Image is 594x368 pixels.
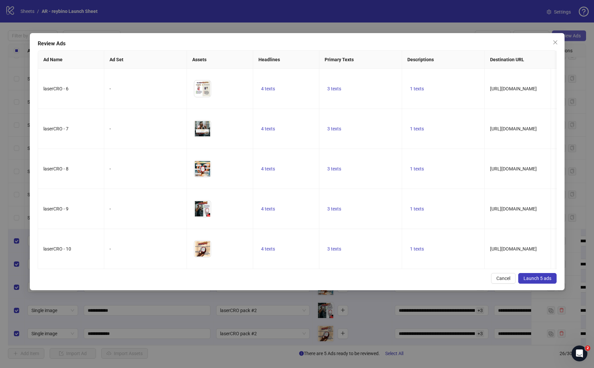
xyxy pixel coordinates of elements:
div: - [110,85,181,92]
img: Asset 1 [194,241,211,257]
span: [URL][DOMAIN_NAME] [490,166,537,171]
span: Launch 5 ads [523,276,551,281]
span: 3 texts [327,86,341,91]
span: 4 texts [261,166,275,171]
span: eye [205,91,209,95]
span: 1 texts [410,126,424,131]
th: Descriptions [402,51,485,69]
span: close [552,40,558,45]
button: Preview [203,169,211,177]
span: Cancel [496,276,510,281]
span: 4 texts [261,206,275,211]
span: [URL][DOMAIN_NAME] [490,206,537,211]
span: eye [205,171,209,175]
button: 4 texts [258,85,278,93]
th: Primary Texts [319,51,402,69]
th: Destination URL [485,51,575,69]
button: 4 texts [258,245,278,253]
span: eye [205,131,209,135]
span: laserCRO - 7 [43,126,69,131]
span: [URL][DOMAIN_NAME] [490,246,537,252]
span: [URL][DOMAIN_NAME] [490,126,537,131]
span: 1 texts [410,86,424,91]
span: 4 texts [261,86,275,91]
button: 3 texts [325,205,344,213]
div: Review Ads [38,40,557,48]
span: 2 [585,345,590,351]
button: 1 texts [407,205,427,213]
th: Headlines [253,51,319,69]
button: 4 texts [258,165,278,173]
span: 3 texts [327,246,341,252]
span: [URL][DOMAIN_NAME] [490,86,537,91]
button: 3 texts [325,125,344,133]
button: 1 texts [407,85,427,93]
span: 3 texts [327,126,341,131]
button: 4 texts [258,205,278,213]
div: - [110,125,181,132]
th: Ad Set [104,51,187,69]
div: - [110,165,181,172]
button: 3 texts [325,165,344,173]
span: eye [205,251,209,255]
div: - [110,205,181,212]
span: 1 texts [410,166,424,171]
th: Ad Name [38,51,104,69]
span: laserCRO - 9 [43,206,69,211]
span: 4 texts [261,126,275,131]
span: 3 texts [327,166,341,171]
button: Preview [203,249,211,257]
th: Assets [187,51,253,69]
button: 3 texts [325,245,344,253]
button: 4 texts [258,125,278,133]
button: 1 texts [407,245,427,253]
button: Preview [203,209,211,217]
span: eye [205,211,209,215]
span: laserCRO - 6 [43,86,69,91]
button: 1 texts [407,165,427,173]
span: 3 texts [327,206,341,211]
button: Close [550,37,560,48]
button: Cancel [491,273,515,284]
span: laserCRO - 10 [43,246,71,252]
button: Launch 5 ads [518,273,556,284]
img: Asset 1 [194,201,211,217]
span: 1 texts [410,206,424,211]
span: 4 texts [261,246,275,252]
img: Asset 1 [194,161,211,177]
iframe: Intercom live chat [571,345,587,361]
button: 3 texts [325,85,344,93]
span: 1 texts [410,246,424,252]
div: - [110,245,181,253]
img: Asset 1 [194,80,211,97]
span: laserCRO - 8 [43,166,69,171]
button: 1 texts [407,125,427,133]
button: Preview [203,89,211,97]
img: Asset 1 [194,120,211,137]
button: Preview [203,129,211,137]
